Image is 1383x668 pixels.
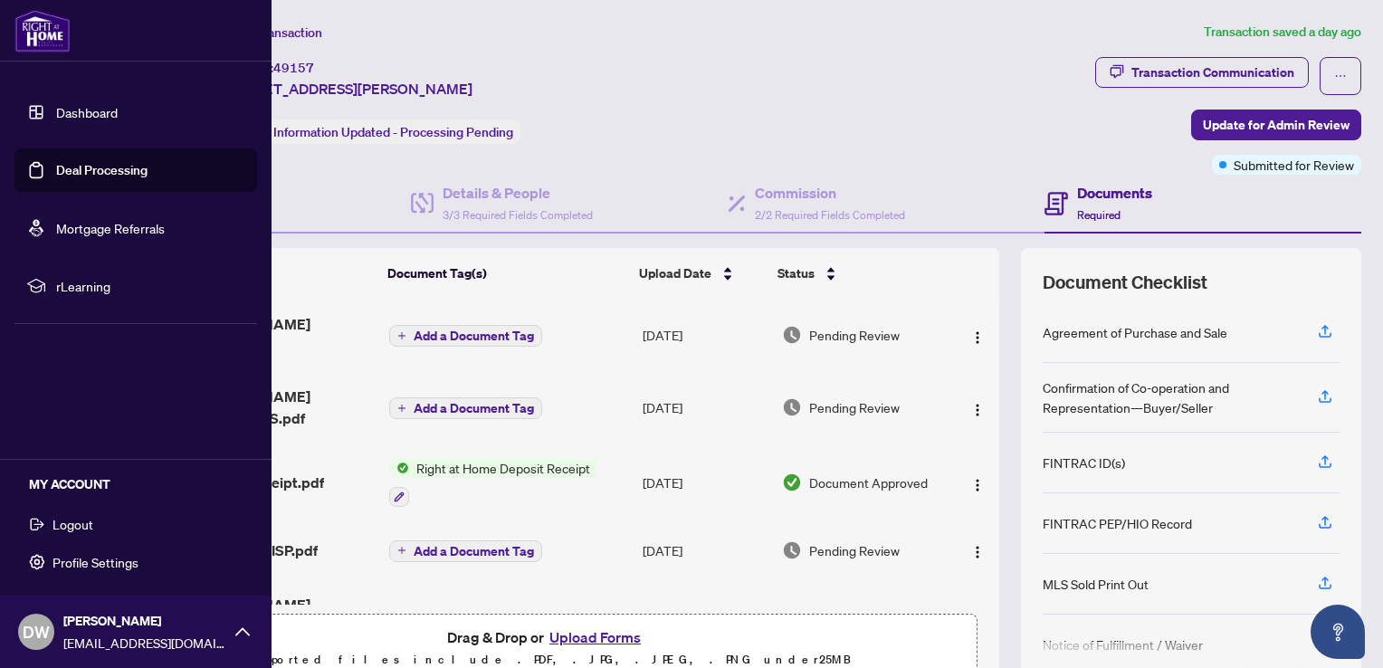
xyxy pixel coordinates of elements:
[635,444,776,521] td: [DATE]
[414,329,534,342] span: Add a Document Tag
[389,324,542,348] button: Add a Document Tag
[1043,635,1203,654] div: Notice of Fulfillment / Waiver
[770,248,944,299] th: Status
[1043,270,1207,295] span: Document Checklist
[225,24,322,41] span: View Transaction
[23,619,50,644] span: DW
[970,478,985,492] img: Logo
[782,540,802,560] img: Document Status
[414,402,534,415] span: Add a Document Tag
[389,396,542,420] button: Add a Document Tag
[1191,110,1361,140] button: Update for Admin Review
[63,611,226,631] span: [PERSON_NAME]
[755,208,905,222] span: 2/2 Required Fields Completed
[52,510,93,539] span: Logout
[963,536,992,565] button: Logo
[1043,574,1149,594] div: MLS Sold Print Out
[963,393,992,422] button: Logo
[1043,453,1125,472] div: FINTRAC ID(s)
[635,579,776,652] td: [DATE]
[755,182,905,204] h4: Commission
[632,248,771,299] th: Upload Date
[635,371,776,444] td: [DATE]
[397,331,406,340] span: plus
[409,458,597,478] span: Right at Home Deposit Receipt
[635,299,776,371] td: [DATE]
[63,633,226,653] span: [EMAIL_ADDRESS][DOMAIN_NAME]
[1334,70,1347,82] span: ellipsis
[389,325,542,347] button: Add a Document Tag
[14,9,71,52] img: logo
[56,276,244,296] span: rLearning
[29,474,257,494] h5: MY ACCOUNT
[389,539,542,562] button: Add a Document Tag
[56,104,118,120] a: Dashboard
[224,119,520,144] div: Status:
[56,162,148,178] a: Deal Processing
[809,397,900,417] span: Pending Review
[273,124,513,140] span: Information Updated - Processing Pending
[1131,58,1294,87] div: Transaction Communication
[970,330,985,345] img: Logo
[1077,208,1121,222] span: Required
[1043,377,1296,417] div: Confirmation of Co-operation and Representation—Buyer/Seller
[809,325,900,345] span: Pending Review
[970,403,985,417] img: Logo
[443,182,593,204] h4: Details & People
[447,625,646,649] span: Drag & Drop or
[389,397,542,419] button: Add a Document Tag
[809,472,928,492] span: Document Approved
[544,625,646,649] button: Upload Forms
[1095,57,1309,88] button: Transaction Communication
[1203,110,1350,139] span: Update for Admin Review
[52,548,138,577] span: Profile Settings
[1311,605,1365,659] button: Open asap
[963,468,992,497] button: Logo
[639,263,711,283] span: Upload Date
[970,545,985,559] img: Logo
[224,78,472,100] span: [STREET_ADDRESS][PERSON_NAME]
[1077,182,1152,204] h4: Documents
[443,208,593,222] span: 3/3 Required Fields Completed
[380,248,632,299] th: Document Tag(s)
[1043,322,1227,342] div: Agreement of Purchase and Sale
[782,325,802,345] img: Document Status
[389,458,597,507] button: Status IconRight at Home Deposit Receipt
[777,263,815,283] span: Status
[397,404,406,413] span: plus
[14,509,257,539] button: Logout
[389,540,542,562] button: Add a Document Tag
[963,320,992,349] button: Logo
[389,458,409,478] img: Status Icon
[782,397,802,417] img: Document Status
[14,547,257,577] button: Profile Settings
[397,546,406,555] span: plus
[809,540,900,560] span: Pending Review
[414,545,534,558] span: Add a Document Tag
[782,472,802,492] img: Document Status
[1204,22,1361,43] article: Transaction saved a day ago
[273,60,314,76] span: 49157
[1234,155,1354,175] span: Submitted for Review
[56,220,165,236] a: Mortgage Referrals
[635,521,776,579] td: [DATE]
[1043,513,1192,533] div: FINTRAC PEP/HIO Record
